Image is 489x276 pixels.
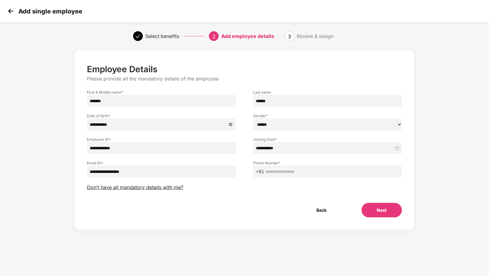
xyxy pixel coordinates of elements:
button: Back [301,203,342,218]
label: First & Middle name [87,90,236,95]
label: Joining Date [253,137,402,142]
div: Select benefits [145,31,179,41]
label: Phone Number [253,160,402,166]
label: Employee ID [87,137,236,142]
span: 3 [288,33,291,39]
span: Don’t have all mandatory details with me? [87,184,183,191]
p: Please provide all the mandatory details of the employee [87,76,402,82]
span: 2 [212,33,215,39]
span: check [136,34,140,39]
div: Add employee details [221,31,274,41]
p: Add single employee [18,8,82,15]
label: Last name [253,90,402,95]
label: Gender [253,113,402,118]
p: Employee Details [87,64,402,74]
img: svg+xml;base64,PHN2ZyB4bWxucz0iaHR0cDovL3d3dy53My5vcmcvMjAwMC9zdmciIHdpZHRoPSIzMCIgaGVpZ2h0PSIzMC... [6,6,15,16]
button: Next [362,203,402,218]
div: Review & assign [297,31,334,41]
span: +91 [256,168,264,175]
label: Email ID [87,160,236,166]
label: Date of birth [87,113,236,118]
